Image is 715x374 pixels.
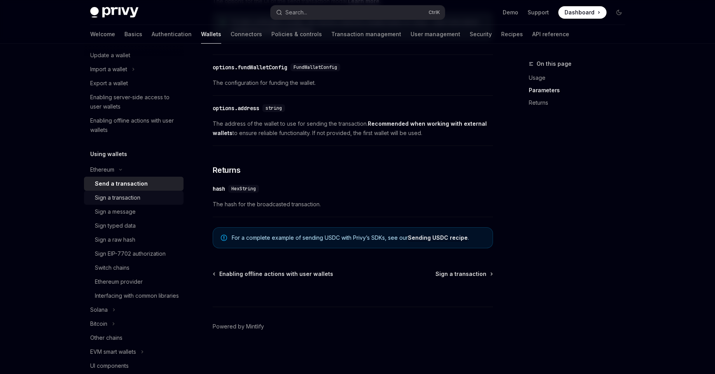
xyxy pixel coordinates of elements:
a: Transaction management [331,25,401,44]
span: The hash for the broadcasted transaction. [213,200,493,209]
h5: Using wallets [90,149,127,159]
a: Ethereum provider [84,275,184,289]
div: Enabling offline actions with user wallets [90,116,179,135]
a: Sign a message [84,205,184,219]
div: Switch chains [95,263,129,272]
div: Search... [285,8,307,17]
a: Switch chains [84,261,184,275]
a: Sign a transaction [435,270,492,278]
span: string [266,105,282,111]
a: Demo [503,9,518,16]
button: Toggle Solana section [84,303,184,317]
span: Enabling offline actions with user wallets [219,270,333,278]
span: For a complete example of sending USDC with Privy’s SDKs, see our . [232,234,485,242]
div: Solana [90,305,108,314]
a: Policies & controls [271,25,322,44]
span: FundWalletConfig [294,64,337,70]
svg: Note [221,235,227,241]
div: Interfacing with common libraries [95,291,179,300]
a: Sign a raw hash [84,233,184,247]
a: Sign a transaction [84,191,184,205]
button: Toggle EVM smart wallets section [84,345,184,359]
span: The configuration for funding the wallet. [213,78,493,88]
div: Other chains [90,333,122,342]
a: Sign typed data [84,219,184,233]
a: Security [470,25,492,44]
div: Enabling server-side access to user wallets [90,93,179,111]
a: Wallets [201,25,221,44]
div: options.fundWalletConfig [213,63,287,71]
span: HexString [231,186,256,192]
a: Sign EIP-7702 authorization [84,247,184,261]
a: Enabling offline actions with user wallets [213,270,333,278]
span: Returns [213,165,241,176]
span: Sign a transaction [435,270,486,278]
a: UI components [84,359,184,373]
a: Send a transaction [84,177,184,191]
a: Recipes [501,25,523,44]
div: Sign typed data [95,221,136,230]
a: Enabling offline actions with user wallets [84,114,184,137]
button: Open search [271,5,445,19]
div: Sign a transaction [95,193,140,202]
a: Interfacing with common libraries [84,289,184,303]
div: Sign a raw hash [95,235,135,244]
div: Bitcoin [90,319,107,328]
div: hash [213,185,225,193]
a: Enabling server-side access to user wallets [84,90,184,114]
a: Dashboard [558,6,607,19]
button: Toggle Bitcoin section [84,317,184,331]
div: Ethereum provider [95,277,143,286]
div: Ethereum [90,165,114,174]
img: dark logo [90,7,138,18]
div: Export a wallet [90,79,128,88]
a: API reference [532,25,569,44]
a: Support [528,9,549,16]
div: Import a wallet [90,65,127,74]
div: UI components [90,361,129,370]
span: Ctrl K [428,9,440,16]
div: Sign EIP-7702 authorization [95,249,166,258]
button: Toggle Import a wallet section [84,62,184,76]
a: Usage [529,72,631,84]
span: On this page [537,59,572,68]
a: Welcome [90,25,115,44]
button: Toggle Ethereum section [84,163,184,177]
a: Other chains [84,331,184,345]
div: options.address [213,104,259,112]
span: Dashboard [565,9,594,16]
button: Toggle dark mode [613,6,625,19]
div: Send a transaction [95,179,148,188]
a: Powered by Mintlify [213,323,264,330]
a: Sending USDC recipe [408,234,468,241]
a: Authentication [152,25,192,44]
a: Returns [529,97,631,109]
span: The address of the wallet to use for sending the transaction. to ensure reliable functionality. I... [213,119,493,138]
a: Export a wallet [84,76,184,90]
div: Sign a message [95,207,136,216]
a: User management [411,25,460,44]
div: EVM smart wallets [90,347,136,356]
a: Basics [124,25,142,44]
a: Connectors [231,25,262,44]
a: Parameters [529,84,631,97]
